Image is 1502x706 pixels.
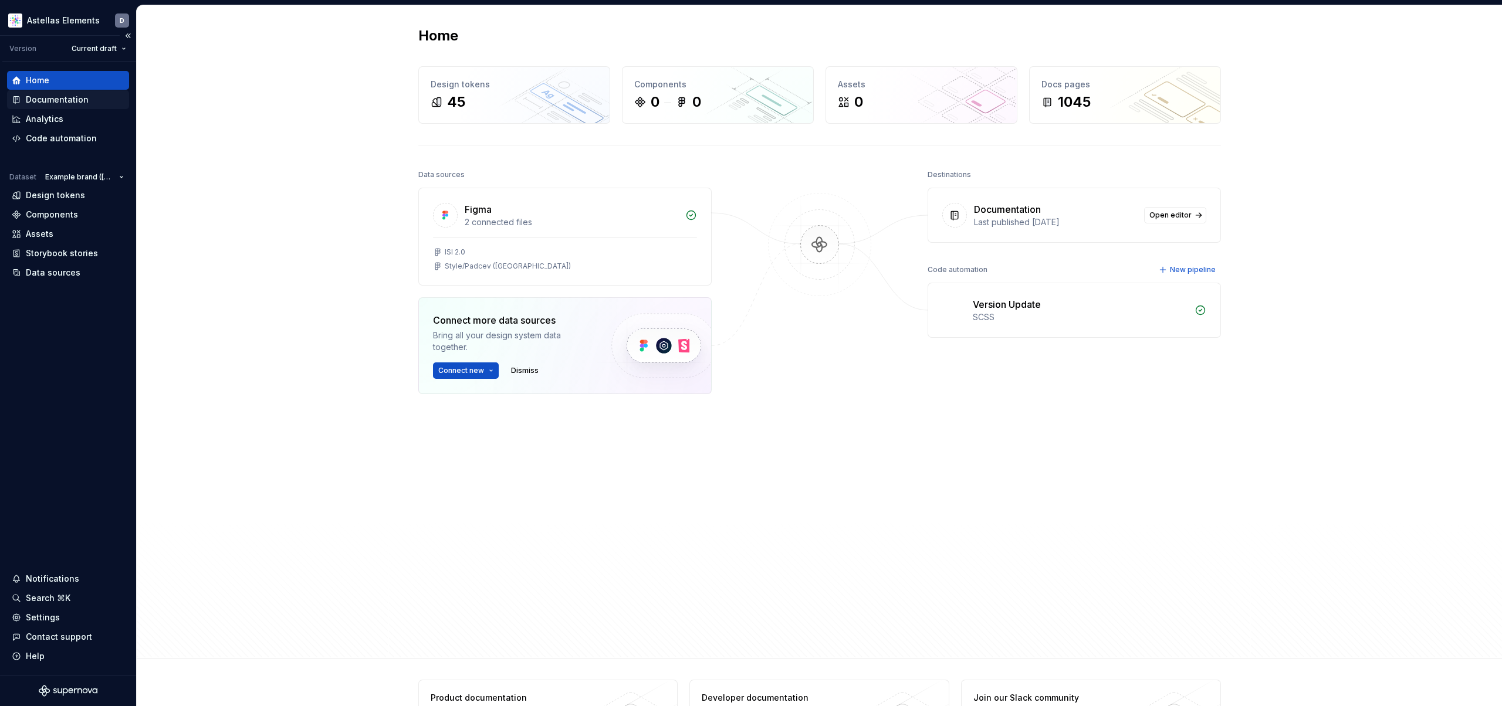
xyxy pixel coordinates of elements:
a: Settings [7,608,129,627]
button: Example brand ([GEOGRAPHIC_DATA]) [40,169,129,185]
div: Design tokens [26,189,85,201]
a: Assets0 [826,66,1017,124]
button: Notifications [7,569,129,588]
div: Bring all your design system data together. [433,330,591,353]
a: Design tokens [7,186,129,205]
div: 1045 [1058,93,1091,111]
a: Storybook stories [7,244,129,263]
div: Help [26,650,45,662]
span: Connect new [438,366,484,375]
div: Settings [26,612,60,623]
div: Code automation [928,262,987,278]
a: Documentation [7,90,129,109]
div: Data sources [418,167,465,183]
button: Connect new [433,362,499,379]
a: Home [7,71,129,90]
div: Docs pages [1041,79,1209,90]
span: Open editor [1149,211,1192,220]
span: Example brand ([GEOGRAPHIC_DATA]) [45,172,114,182]
div: Connect more data sources [433,313,591,327]
a: Data sources [7,263,129,282]
div: Documentation [974,202,1041,216]
div: Data sources [26,267,80,279]
div: Contact support [26,631,92,643]
div: Analytics [26,113,63,125]
a: Docs pages1045 [1029,66,1221,124]
span: New pipeline [1170,265,1216,274]
a: Analytics [7,110,129,128]
button: Dismiss [506,362,544,379]
div: Notifications [26,573,79,585]
a: Components [7,205,129,224]
div: Code automation [26,133,97,144]
div: Components [634,79,801,90]
div: Style/Padcev ([GEOGRAPHIC_DATA]) [445,262,571,271]
div: 45 [447,93,465,111]
span: Dismiss [511,366,539,375]
div: D [120,16,124,25]
div: Design tokens [431,79,598,90]
a: Assets [7,225,129,243]
div: Documentation [26,94,89,106]
button: Help [7,647,129,666]
a: Open editor [1144,207,1206,223]
span: Current draft [72,44,117,53]
div: 0 [692,93,701,111]
button: Search ⌘K [7,589,129,607]
div: 2 connected files [465,216,678,228]
a: Code automation [7,129,129,148]
div: Product documentation [431,692,601,704]
div: Assets [838,79,1005,90]
div: Destinations [928,167,971,183]
div: Search ⌘K [26,592,70,604]
a: Figma2 connected filesISI 2.0Style/Padcev ([GEOGRAPHIC_DATA]) [418,188,712,286]
div: Join our Slack community [973,692,1144,704]
div: 0 [651,93,659,111]
div: Version Update [973,297,1041,311]
div: SCSS [973,311,1188,323]
div: Last published [DATE] [974,216,1137,228]
div: Astellas Elements [27,15,100,26]
div: ISI 2.0 [445,247,465,257]
a: Design tokens45 [418,66,610,124]
div: Dataset [9,172,36,182]
div: Storybook stories [26,247,98,259]
button: New pipeline [1155,262,1221,278]
div: Home [26,74,49,86]
div: Developer documentation [702,692,872,704]
h2: Home [418,26,458,45]
svg: Supernova Logo [39,685,97,697]
div: Figma [465,202,492,216]
div: Assets [26,228,53,240]
button: Current draft [66,40,131,57]
button: Collapse sidebar [120,28,136,44]
img: b2369ad3-f38c-46c1-b2a2-f2452fdbdcd2.png [8,13,22,28]
button: Contact support [7,627,129,646]
div: Version [9,44,36,53]
a: Components00 [622,66,814,124]
div: 0 [854,93,863,111]
div: Components [26,209,78,220]
button: Astellas ElementsD [2,8,134,33]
